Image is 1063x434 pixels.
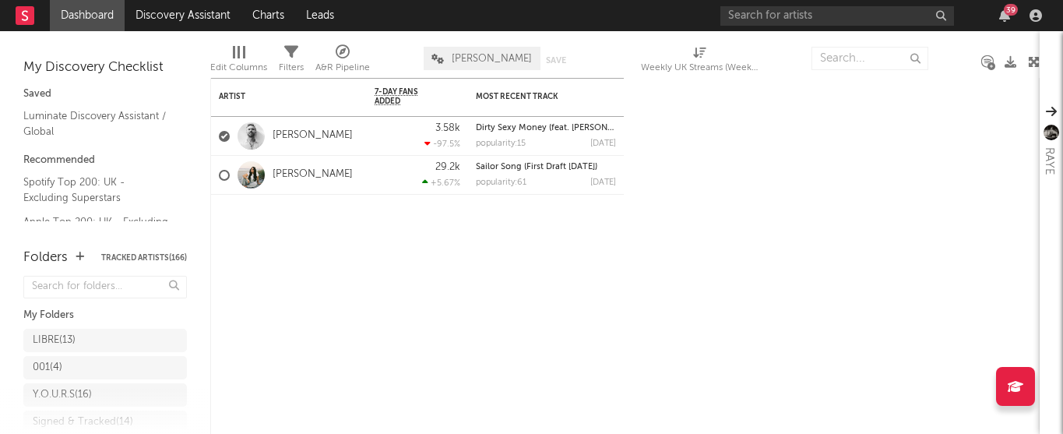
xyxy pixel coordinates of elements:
div: Sailor Song (First Draft 4.29.24) [476,163,616,171]
div: [DATE] [590,178,616,187]
div: Recommended [23,151,187,170]
a: Y.O.U.R.S(16) [23,383,187,407]
div: Filters [279,39,304,84]
div: +5.67 % [422,178,460,188]
span: 7-Day Fans Added [375,87,437,106]
div: A&R Pipeline [315,58,370,77]
div: 39 [1004,4,1018,16]
div: 3.58k [435,123,460,133]
input: Search for artists [720,6,954,26]
div: Folders [23,249,68,267]
input: Search... [811,47,928,70]
a: Dirty Sexy Money (feat. [PERSON_NAME] & French [US_STATE]) - [PERSON_NAME] Remix [476,124,833,132]
div: Y.O.U.R.S ( 16 ) [33,386,92,404]
div: -97.5 % [424,139,460,149]
a: 001(4) [23,356,187,379]
div: Filters [279,58,304,77]
div: Weekly UK Streams (Weekly UK Streams) [641,39,758,84]
a: [PERSON_NAME] [273,168,353,182]
a: Apple Top 200: UK - Excluding Superstars [23,213,171,245]
a: Signed & Tracked(14) [23,411,187,434]
a: Sailor Song (First Draft [DATE]) [476,163,597,171]
a: [PERSON_NAME] [273,129,353,143]
a: Spotify Top 200: UK - Excluding Superstars [23,174,171,206]
div: RAYE [1040,147,1058,175]
button: 39 [999,9,1010,22]
div: 001 ( 4 ) [33,358,62,377]
span: [PERSON_NAME] [452,54,532,64]
div: 29.2k [435,162,460,172]
div: Weekly UK Streams (Weekly UK Streams) [641,58,758,77]
div: Signed & Tracked ( 14 ) [33,413,133,432]
div: LIBRE ( 13 ) [33,331,76,350]
a: Luminate Discovery Assistant / Global [23,108,171,139]
div: My Discovery Checklist [23,58,187,77]
div: Edit Columns [210,39,267,84]
div: popularity: 61 [476,178,526,187]
button: Tracked Artists(166) [101,254,187,262]
div: Most Recent Track [476,92,593,101]
div: Artist [219,92,336,101]
div: A&R Pipeline [315,39,370,84]
button: Save [546,56,566,65]
a: LIBRE(13) [23,329,187,352]
div: Dirty Sexy Money (feat. Charli XCX & French Montana) - Mesto Remix [476,124,616,132]
div: [DATE] [590,139,616,148]
div: My Folders [23,306,187,325]
div: popularity: 15 [476,139,526,148]
input: Search for folders... [23,276,187,298]
div: Saved [23,85,187,104]
div: Edit Columns [210,58,267,77]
